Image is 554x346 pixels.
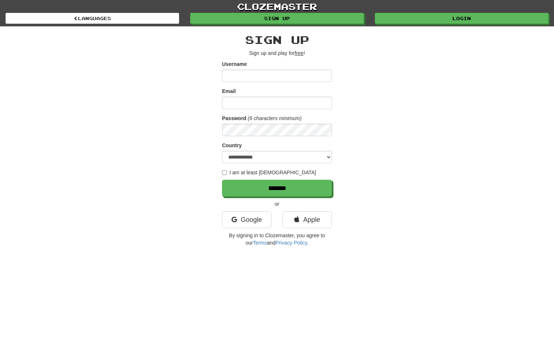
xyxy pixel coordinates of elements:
[222,115,246,122] label: Password
[222,34,332,46] h2: Sign up
[5,13,179,24] a: Languages
[248,115,302,121] em: (6 characters minimum)
[222,142,242,149] label: Country
[222,169,316,176] label: I am at least [DEMOGRAPHIC_DATA]
[190,13,364,24] a: Sign up
[222,49,332,57] p: Sign up and play for !
[222,170,227,175] input: I am at least [DEMOGRAPHIC_DATA]
[222,88,236,95] label: Email
[222,60,247,68] label: Username
[375,13,549,24] a: Login
[276,240,307,246] a: Privacy Policy
[222,200,332,208] p: or
[282,211,332,228] a: Apple
[253,240,267,246] a: Terms
[222,211,272,228] a: Google
[222,232,332,246] p: By signing in to Clozemaster, you agree to our and .
[295,50,303,56] u: free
